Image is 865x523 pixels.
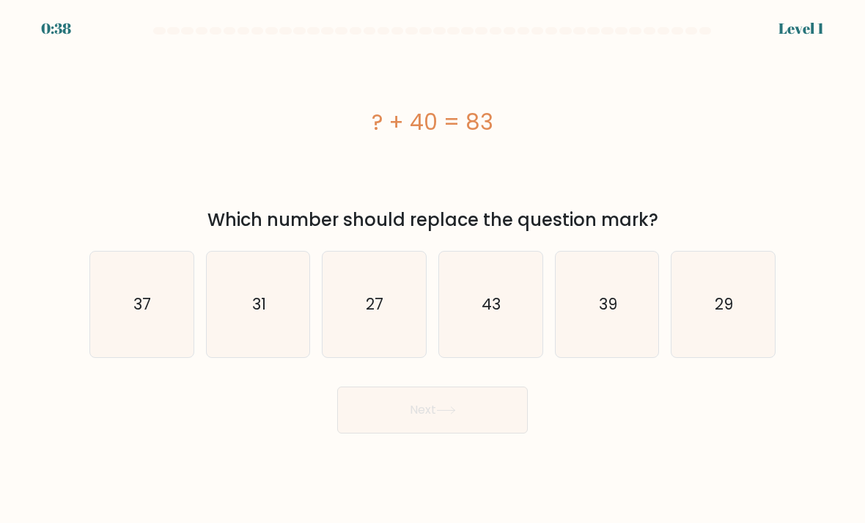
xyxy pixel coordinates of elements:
[482,293,501,315] text: 43
[252,293,266,315] text: 31
[134,293,152,315] text: 37
[89,106,776,139] div: ? + 40 = 83
[715,293,734,315] text: 29
[98,207,767,233] div: Which number should replace the question mark?
[778,18,824,40] div: Level 1
[41,18,71,40] div: 0:38
[599,293,617,315] text: 39
[367,293,384,315] text: 27
[337,387,528,434] button: Next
